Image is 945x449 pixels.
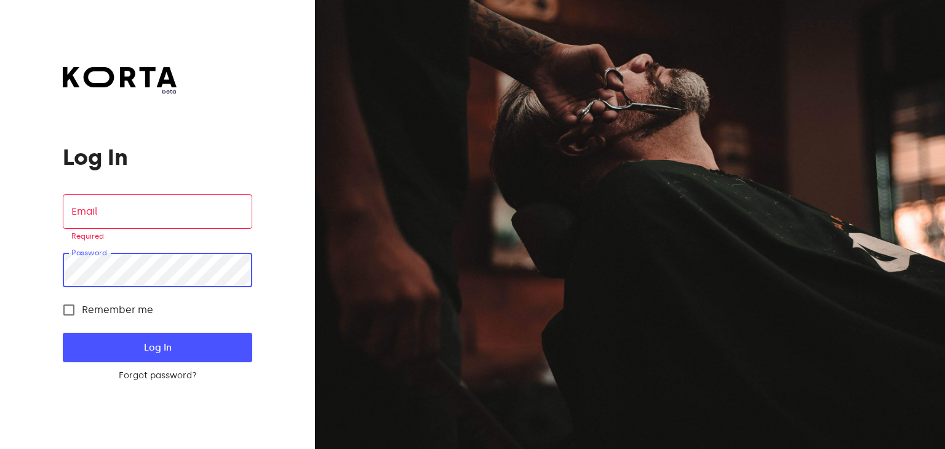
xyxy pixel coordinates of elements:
[63,67,177,87] img: Korta
[63,145,252,170] h1: Log In
[63,87,177,96] span: beta
[82,340,232,356] span: Log In
[63,67,177,96] a: beta
[63,370,252,382] a: Forgot password?
[82,303,153,317] span: Remember me
[63,333,252,362] button: Log In
[71,231,243,243] p: Required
